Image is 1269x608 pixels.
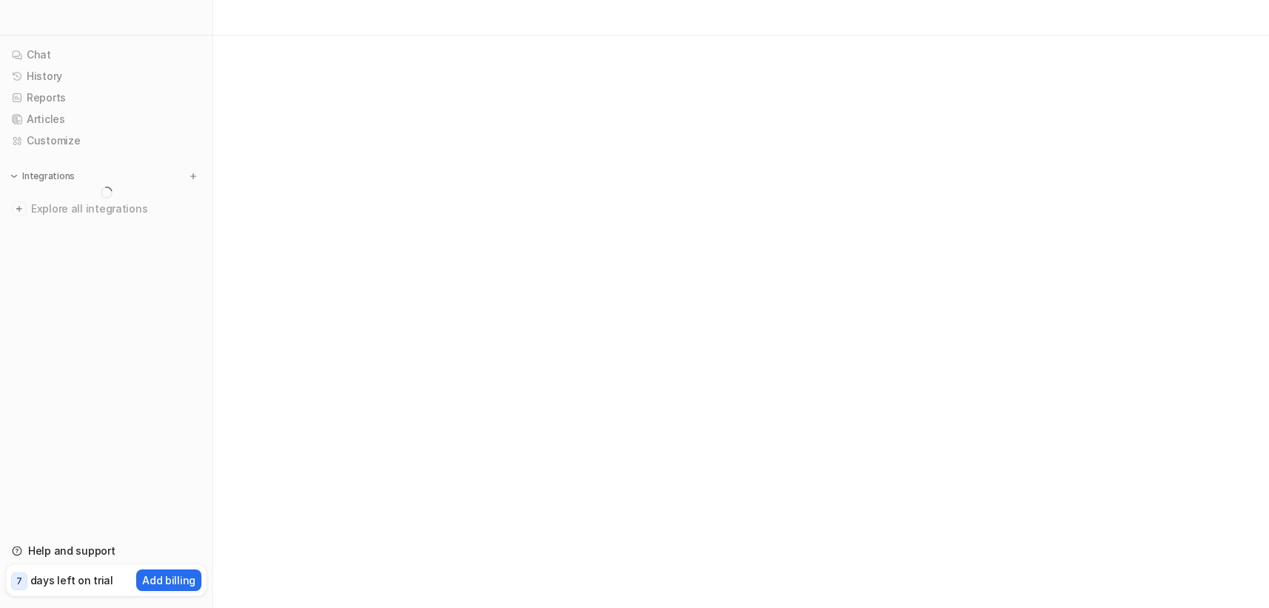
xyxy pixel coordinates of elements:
p: Integrations [22,170,75,182]
a: Explore all integrations [6,198,207,219]
span: Explore all integrations [31,197,201,221]
a: Customize [6,130,207,151]
img: expand menu [9,171,19,181]
img: menu_add.svg [188,171,198,181]
a: Chat [6,44,207,65]
a: Help and support [6,541,207,561]
a: Articles [6,109,207,130]
button: Add billing [136,569,201,591]
p: 7 [16,575,22,588]
p: days left on trial [30,572,113,588]
button: Integrations [6,169,79,184]
a: History [6,66,207,87]
img: explore all integrations [12,201,27,216]
p: Add billing [142,572,195,588]
a: Reports [6,87,207,108]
